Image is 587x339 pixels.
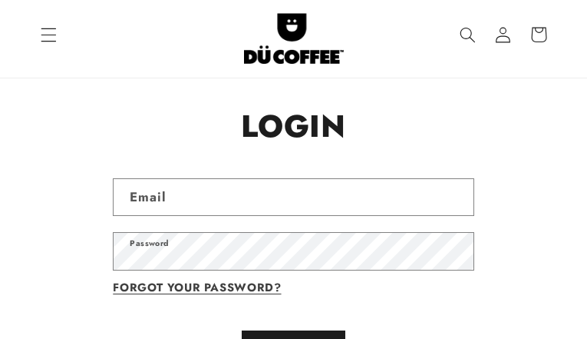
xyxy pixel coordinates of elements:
img: Let's Dü Coffee together! Coffee beans roasted in the style of world cities, coffee subscriptions... [244,6,344,64]
summary: Menu [31,17,66,52]
summary: Search [450,17,486,52]
input: Email [114,179,473,215]
a: Forgot your password? [113,278,281,298]
h1: Login [113,106,473,146]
